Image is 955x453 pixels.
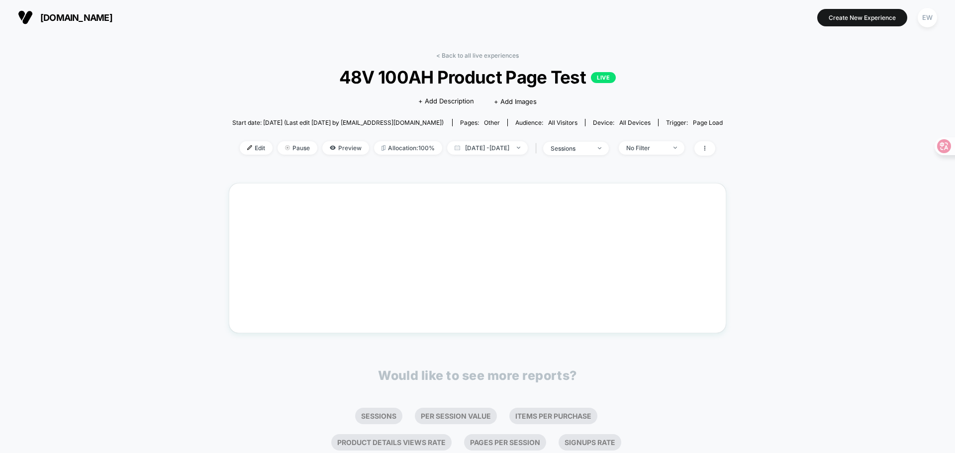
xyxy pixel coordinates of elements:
a: < Back to all live experiences [436,52,519,59]
p: Would like to see more reports? [378,368,577,383]
div: Trigger: [666,119,723,126]
span: Page Load [693,119,723,126]
div: Pages: [460,119,500,126]
div: sessions [551,145,590,152]
li: Items Per Purchase [509,408,597,424]
span: 48V 100AH Product Page Test [257,67,698,88]
div: EW [918,8,937,27]
button: EW [915,7,940,28]
span: | [533,141,543,156]
span: All Visitors [548,119,577,126]
img: end [285,145,290,150]
div: No Filter [626,144,666,152]
img: end [673,147,677,149]
img: rebalance [382,145,385,151]
p: LIVE [591,72,616,83]
span: other [484,119,500,126]
span: Edit [240,141,273,155]
li: Per Session Value [415,408,497,424]
button: [DOMAIN_NAME] [15,9,115,25]
img: end [598,147,601,149]
img: edit [247,145,252,150]
span: Start date: [DATE] (Last edit [DATE] by [EMAIL_ADDRESS][DOMAIN_NAME]) [232,119,444,126]
div: Audience: [515,119,577,126]
li: Signups Rate [559,434,621,451]
span: + Add Description [418,96,474,106]
li: Sessions [355,408,402,424]
span: Preview [322,141,369,155]
img: Visually logo [18,10,33,25]
li: Pages Per Session [464,434,546,451]
span: Allocation: 100% [374,141,442,155]
span: [DATE] - [DATE] [447,141,528,155]
img: calendar [455,145,460,150]
img: end [517,147,520,149]
button: Create New Experience [817,9,907,26]
span: + Add Images [494,97,537,105]
span: Device: [585,119,658,126]
li: Product Details Views Rate [331,434,452,451]
span: Pause [278,141,317,155]
span: all devices [619,119,651,126]
span: [DOMAIN_NAME] [40,12,112,23]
